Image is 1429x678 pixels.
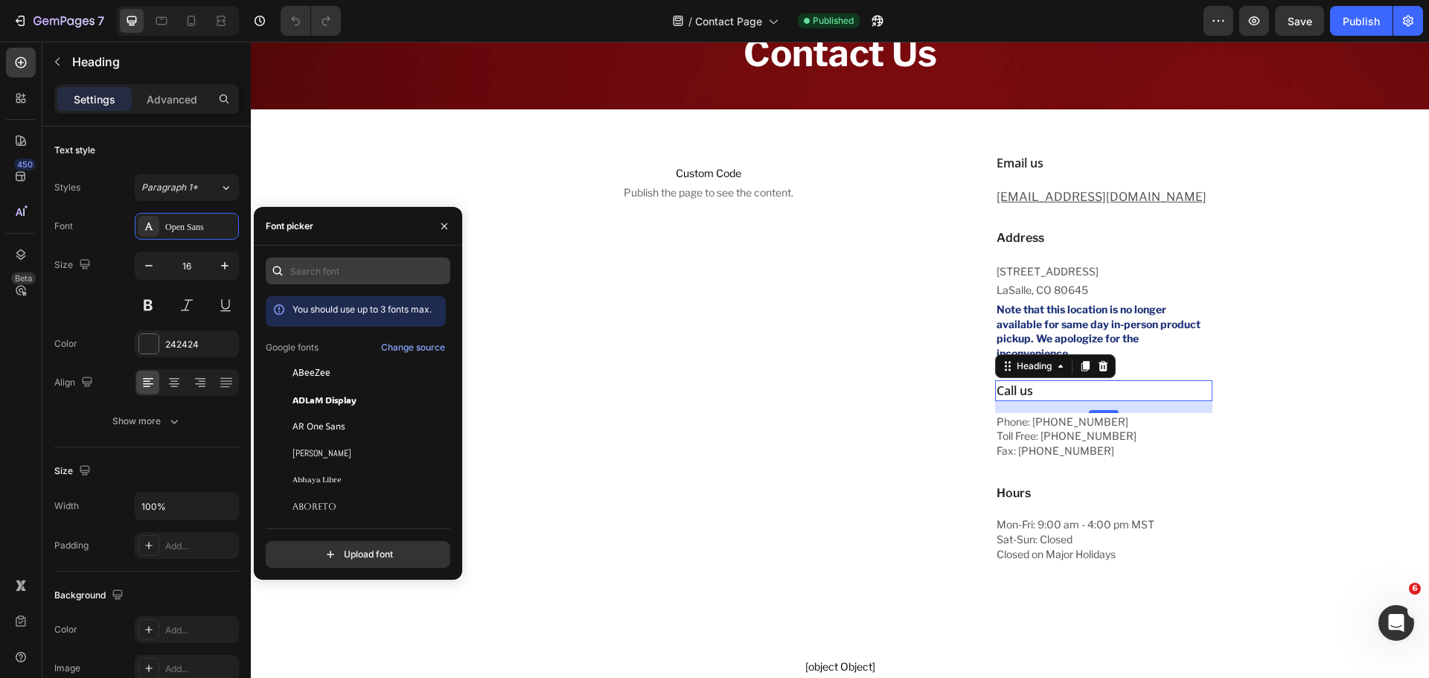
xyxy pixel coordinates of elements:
[54,337,77,351] div: Color
[165,662,235,676] div: Add...
[217,144,699,159] span: Publish the page to see the content.
[1330,6,1393,36] button: Publish
[746,443,959,461] p: Hours
[54,181,80,194] div: Styles
[141,181,198,194] span: Paragraph 1*
[251,42,1429,678] iframe: Design area
[54,623,77,636] div: Color
[292,393,357,406] span: ADLaM Display
[14,159,36,170] div: 450
[266,541,450,568] button: Upload font
[746,112,959,130] p: Email us
[54,408,239,435] button: Show more
[54,220,73,233] div: Font
[54,539,89,552] div: Padding
[217,123,699,141] span: Custom Code
[54,499,79,513] div: Width
[688,13,692,29] span: /
[54,586,127,606] div: Background
[54,373,96,393] div: Align
[380,339,446,356] button: Change source
[6,6,111,36] button: 7
[165,624,235,637] div: Add...
[746,387,959,402] p: Toll Free: [PHONE_NUMBER]
[147,92,197,107] p: Advanced
[746,373,959,388] p: Phone: [PHONE_NUMBER]
[54,255,94,275] div: Size
[1343,13,1380,29] div: Publish
[54,144,95,157] div: Text style
[54,662,80,675] div: Image
[746,220,959,239] p: [STREET_ADDRESS]
[746,188,959,205] p: Address
[292,420,345,433] span: AR One Sans
[292,366,330,380] span: ABeeZee
[746,505,959,520] p: Closed on Major Holidays
[746,148,956,162] a: [EMAIL_ADDRESS][DOMAIN_NAME]
[135,493,238,519] input: Auto
[165,338,235,351] div: 242424
[323,547,393,562] div: Upload font
[746,402,959,417] p: Fax: [PHONE_NUMBER]
[74,92,115,107] p: Settings
[54,461,94,482] div: Size
[695,13,762,29] span: Contact Page
[11,272,36,284] div: Beta
[266,341,319,354] p: Google fonts
[292,447,351,460] span: [PERSON_NAME]
[746,239,959,258] p: LaSalle, CO 80645
[1288,15,1312,28] span: Save
[746,476,959,490] p: Mon-Fri: 9:00 am - 4:00 pm MST
[165,220,235,234] div: Open Sans
[281,6,341,36] div: Undo/Redo
[292,500,336,514] span: Aboreto
[813,14,854,28] span: Published
[266,258,450,284] input: Search font
[763,318,804,331] div: Heading
[1378,605,1414,641] iframe: Intercom live chat
[746,260,959,319] p: Note that this location is no longer available for same day in-person product pickup. We apologiz...
[135,174,239,201] button: Paragraph 1*
[72,53,233,71] p: Heading
[266,220,313,233] div: Font picker
[97,12,104,30] p: 7
[165,540,235,553] div: Add...
[1275,6,1324,36] button: Save
[292,473,341,487] span: Abhaya Libre
[746,490,959,505] p: Sat-Sun: Closed
[112,414,182,429] div: Show more
[1409,583,1421,595] span: 6
[381,341,445,354] div: Change source
[292,304,432,315] span: You should use up to 3 fonts max.
[746,340,959,358] p: Call us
